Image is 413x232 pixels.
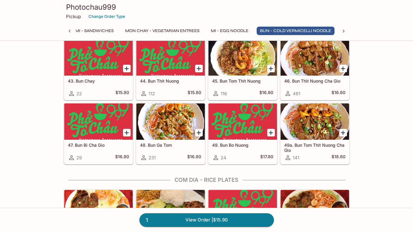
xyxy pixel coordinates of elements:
[139,213,274,227] a: 1View Order |$15.90
[212,142,273,148] h5: 49. Bun Bo Nuong
[221,91,227,96] span: 116
[59,27,117,35] button: Banh Mi - Sandwiches
[208,103,277,164] a: 49. Bun Bo Nuong24$17.80
[64,39,133,100] a: 43. Bun Chay22$15.80
[339,65,347,72] button: Add 46. Bun Thit Nuong Cha Gio
[136,39,205,100] a: 44. Bun Thit Nuong112$15.80
[68,78,129,83] h5: 43. Bun Chay
[281,103,349,140] div: 49a. Bun Tom Thit Nuong Cha Gio
[293,91,300,96] span: 461
[208,190,277,226] div: 51. Com Bi Suon Nuong
[64,177,350,183] h4: Com Dia - Rice Plates
[280,39,349,100] a: 46. Bun Thit Nuong Cha Gio461$16.80
[259,90,273,97] h5: $16.80
[208,39,277,100] a: 45. Bun Tom Thit Nuong116$16.80
[260,154,273,161] h5: $17.80
[76,91,82,96] span: 22
[136,190,205,226] div: 50a. Com Suon Bo Nuong, Tom & Trung Op La
[208,103,277,140] div: 49. Bun Bo Nuong
[281,190,349,226] div: 52. Com Tom Thit Nuong
[136,103,205,140] div: 48. Bun Ga Tom
[257,27,335,35] button: Bun - Cold Vermicelli Noodle
[140,142,201,148] h5: 48. Bun Ga Tom
[293,155,299,161] span: 141
[66,14,81,19] p: Pickup
[284,78,345,83] h5: 46. Bun Thit Nuong Cha Gio
[123,129,131,136] button: Add 47. Bun Bi Cha Gio
[331,154,345,161] h5: $18.80
[68,142,129,148] h5: 47. Bun Bi Cha Gio
[208,27,252,35] button: Mi - Egg Noodle
[122,27,203,35] button: Mon Chay - Vegetarian Entrees
[195,65,203,72] button: Add 44. Bun Thit Nuong
[195,129,203,136] button: Add 48. Bun Ga Tom
[339,129,347,136] button: Add 49a. Bun Tom Thit Nuong Cha Gio
[188,90,201,97] h5: $15.80
[140,78,201,83] h5: 44. Bun Thit Nuong
[280,103,349,164] a: 49a. Bun Tom Thit Nuong Cha Gio141$18.80
[86,12,128,21] button: Change Order Type
[142,216,152,224] span: 1
[115,90,129,97] h5: $15.80
[331,90,345,97] h5: $16.80
[136,39,205,76] div: 44. Bun Thit Nuong
[212,78,273,83] h5: 45. Bun Tom Thit Nuong
[64,103,133,140] div: 47. Bun Bi Cha Gio
[64,103,133,164] a: 47. Bun Bi Cha Gio29$16.80
[64,190,133,226] div: 50. Com Suon Bo Nuong
[76,155,82,161] span: 29
[148,91,155,96] span: 112
[136,103,205,164] a: 48. Bun Ga Tom231$16.80
[221,155,226,161] span: 24
[281,39,349,76] div: 46. Bun Thit Nuong Cha Gio
[148,155,156,161] span: 231
[267,129,275,136] button: Add 49. Bun Bo Nuong
[123,65,131,72] button: Add 43. Bun Chay
[66,2,347,12] h3: Photochau999
[284,142,345,152] h5: 49a. Bun Tom Thit Nuong Cha Gio
[187,154,201,161] h5: $16.80
[115,154,129,161] h5: $16.80
[208,39,277,76] div: 45. Bun Tom Thit Nuong
[267,65,275,72] button: Add 45. Bun Tom Thit Nuong
[64,39,133,76] div: 43. Bun Chay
